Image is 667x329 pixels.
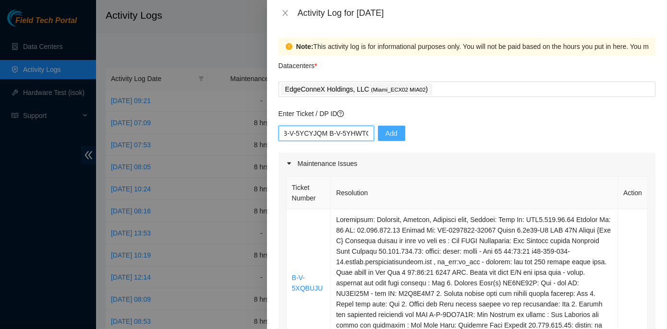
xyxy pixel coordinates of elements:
p: Enter Ticket / DP ID [279,108,655,119]
button: Add [378,126,405,141]
div: Activity Log for [DATE] [298,8,655,18]
button: Close [279,9,292,18]
strong: Note: [296,41,314,52]
th: Ticket Number [287,177,331,209]
th: Resolution [331,177,618,209]
span: question-circle [337,110,344,117]
p: Datacenters [279,56,317,71]
p: EdgeConneX Holdings, LLC ) [285,84,428,95]
a: B-V-5XQBUJU [292,274,323,292]
span: ( Miami_ECX02 MIA02 [371,87,426,93]
span: exclamation-circle [286,43,292,50]
span: caret-right [286,161,292,166]
span: close [281,9,289,17]
span: Add [386,128,398,139]
th: Action [618,177,648,209]
div: Maintenance Issues [279,153,655,175]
